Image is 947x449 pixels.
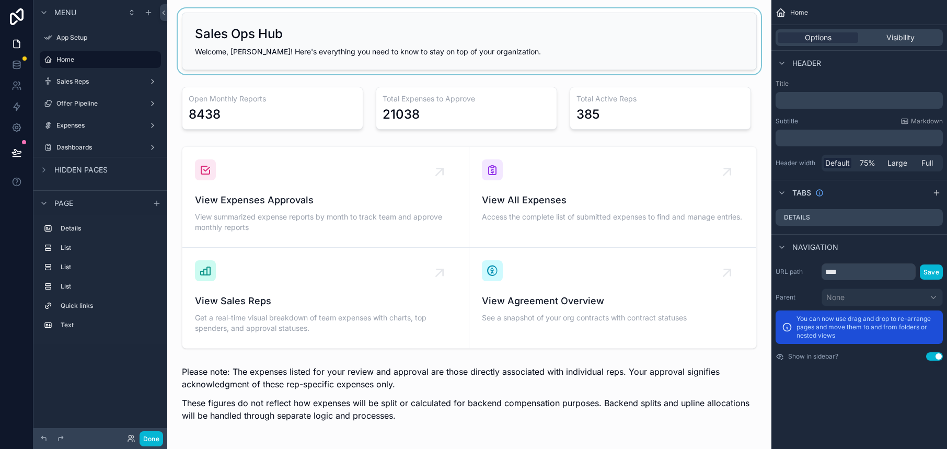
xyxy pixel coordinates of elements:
[54,7,76,18] span: Menu
[54,198,73,209] span: Page
[900,117,943,125] a: Markdown
[776,159,817,167] label: Header width
[805,32,831,43] span: Options
[792,242,838,252] span: Navigation
[920,264,943,280] button: Save
[61,302,157,310] label: Quick links
[40,117,161,134] a: Expenses
[776,79,943,88] label: Title
[860,158,875,168] span: 75%
[792,188,811,198] span: Tabs
[921,158,933,168] span: Full
[776,92,943,109] div: scrollable content
[887,158,907,168] span: Large
[56,121,144,130] label: Expenses
[40,51,161,68] a: Home
[61,321,157,329] label: Text
[61,244,157,252] label: List
[784,213,810,222] label: Details
[776,268,817,276] label: URL path
[822,289,943,306] button: None
[886,32,915,43] span: Visibility
[140,431,163,446] button: Done
[56,77,144,86] label: Sales Reps
[825,158,850,168] span: Default
[40,29,161,46] a: App Setup
[776,293,817,302] label: Parent
[790,8,808,17] span: Home
[776,130,943,146] div: scrollable content
[796,315,937,340] p: You can now use drag and drop to re-arrange pages and move them to and from folders or nested views
[792,58,821,68] span: Header
[40,95,161,112] a: Offer Pipeline
[33,215,167,344] div: scrollable content
[54,165,108,175] span: Hidden pages
[56,55,155,64] label: Home
[788,352,838,361] label: Show in sidebar?
[40,139,161,156] a: Dashboards
[776,117,798,125] label: Subtitle
[56,33,159,42] label: App Setup
[40,73,161,90] a: Sales Reps
[56,143,144,152] label: Dashboards
[61,263,157,271] label: List
[56,99,144,108] label: Offer Pipeline
[911,117,943,125] span: Markdown
[61,224,157,233] label: Details
[826,292,845,303] span: None
[61,282,157,291] label: List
